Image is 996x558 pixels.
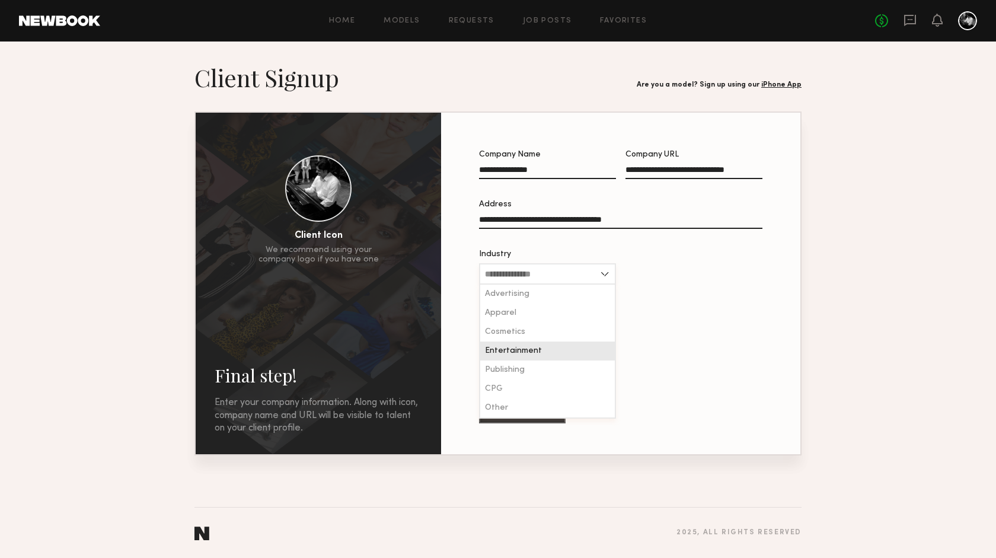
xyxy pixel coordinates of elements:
[485,290,529,298] span: Advertising
[329,17,356,25] a: Home
[485,404,508,412] span: Other
[479,165,616,179] input: Company Name
[485,385,503,393] span: CPG
[485,328,525,336] span: Cosmetics
[258,245,379,264] div: We recommend using your company logo if you have one
[479,200,762,209] div: Address
[449,17,494,25] a: Requests
[600,17,647,25] a: Favorites
[625,151,762,159] div: Company URL
[625,165,762,179] input: Company URL
[485,366,525,374] span: Publishing
[485,347,542,355] span: Entertainment
[523,17,572,25] a: Job Posts
[384,17,420,25] a: Models
[485,309,516,317] span: Apparel
[215,364,422,387] h2: Final step!
[676,529,802,537] div: 2025 , all rights reserved
[215,397,422,435] div: Enter your company information. Along with icon, company name and URL will be visible to talent o...
[479,215,762,229] input: Address
[479,250,616,259] div: Industry
[637,81,802,89] div: Are you a model? Sign up using our
[295,231,343,241] div: Client Icon
[761,81,802,88] a: iPhone App
[479,151,616,159] div: Company Name
[194,63,339,93] h1: Client Signup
